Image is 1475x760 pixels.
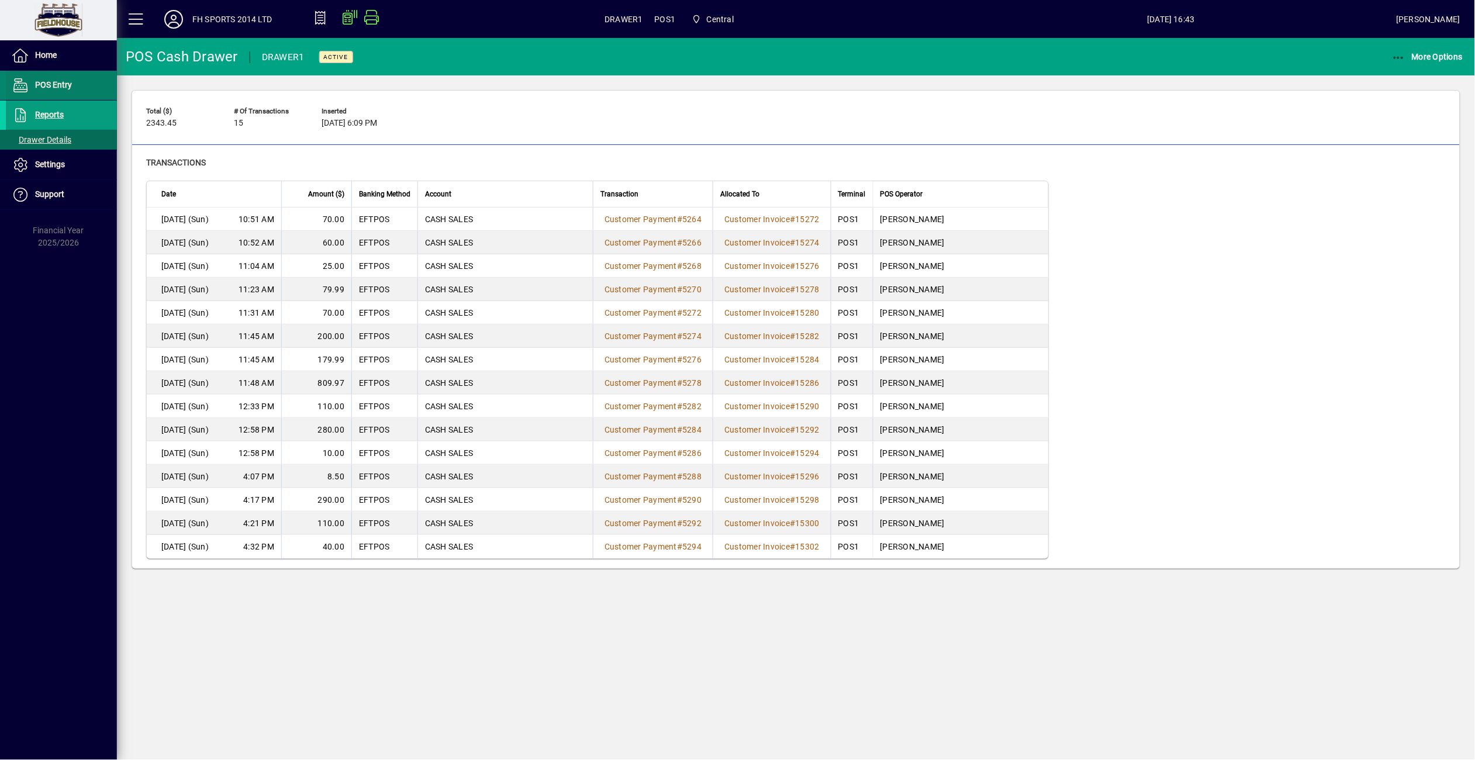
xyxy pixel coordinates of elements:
[682,402,702,411] span: 5282
[873,371,1048,395] td: [PERSON_NAME]
[724,355,790,364] span: Customer Invoice
[873,348,1048,371] td: [PERSON_NAME]
[417,208,593,231] td: CASH SALES
[161,284,209,295] span: [DATE] (Sun)
[873,512,1048,535] td: [PERSON_NAME]
[831,441,873,465] td: POS1
[790,402,795,411] span: #
[281,488,351,512] td: 290.00
[417,535,593,558] td: CASH SALES
[35,110,64,119] span: Reports
[831,512,873,535] td: POS1
[6,71,117,100] a: POS Entry
[600,260,706,272] a: Customer Payment#5268
[239,354,274,365] span: 11:45 AM
[281,535,351,558] td: 40.00
[796,448,820,458] span: 15294
[604,215,677,224] span: Customer Payment
[873,278,1048,301] td: [PERSON_NAME]
[604,378,677,388] span: Customer Payment
[796,542,820,551] span: 15302
[790,519,795,528] span: #
[161,260,209,272] span: [DATE] (Sun)
[873,231,1048,254] td: [PERSON_NAME]
[243,541,274,552] span: 4:32 PM
[604,285,677,294] span: Customer Payment
[192,10,272,29] div: FH SPORTS 2014 LTD
[724,215,790,224] span: Customer Invoice
[838,188,866,201] span: Terminal
[351,254,417,278] td: EFTPOS
[720,447,824,460] a: Customer Invoice#15294
[796,402,820,411] span: 15290
[677,331,682,341] span: #
[720,493,824,506] a: Customer Invoice#15298
[600,470,706,483] a: Customer Payment#5288
[724,238,790,247] span: Customer Invoice
[351,301,417,324] td: EFTPOS
[604,402,677,411] span: Customer Payment
[600,353,706,366] a: Customer Payment#5276
[796,238,820,247] span: 15274
[790,238,795,247] span: #
[351,512,417,535] td: EFTPOS
[790,215,795,224] span: #
[600,540,706,553] a: Customer Payment#5294
[604,425,677,434] span: Customer Payment
[234,108,304,115] span: # of Transactions
[655,10,676,29] span: POS1
[600,188,638,201] span: Transaction
[417,348,593,371] td: CASH SALES
[831,278,873,301] td: POS1
[239,330,274,342] span: 11:45 AM
[417,254,593,278] td: CASH SALES
[600,236,706,249] a: Customer Payment#5266
[600,423,706,436] a: Customer Payment#5284
[604,495,677,505] span: Customer Payment
[873,395,1048,418] td: [PERSON_NAME]
[161,517,209,529] span: [DATE] (Sun)
[6,130,117,150] a: Drawer Details
[682,355,702,364] span: 5276
[600,283,706,296] a: Customer Payment#5270
[677,285,682,294] span: #
[946,10,1397,29] span: [DATE] 16:43
[604,10,642,29] span: DRAWER1
[324,53,348,61] span: Active
[677,519,682,528] span: #
[724,519,790,528] span: Customer Invoice
[425,188,451,201] span: Account
[417,395,593,418] td: CASH SALES
[720,470,824,483] a: Customer Invoice#15296
[600,376,706,389] a: Customer Payment#5278
[831,348,873,371] td: POS1
[243,494,274,506] span: 4:17 PM
[146,158,206,167] span: Transactions
[724,448,790,458] span: Customer Invoice
[707,10,734,29] span: Central
[682,519,702,528] span: 5292
[682,238,702,247] span: 5266
[873,254,1048,278] td: [PERSON_NAME]
[720,423,824,436] a: Customer Invoice#15292
[359,188,410,201] span: Banking Method
[35,50,57,60] span: Home
[790,378,795,388] span: #
[720,213,824,226] a: Customer Invoice#15272
[281,254,351,278] td: 25.00
[161,354,209,365] span: [DATE] (Sun)
[796,261,820,271] span: 15276
[35,189,64,199] span: Support
[724,331,790,341] span: Customer Invoice
[790,355,795,364] span: #
[682,448,702,458] span: 5286
[831,418,873,441] td: POS1
[831,254,873,278] td: POS1
[126,47,238,66] div: POS Cash Drawer
[351,488,417,512] td: EFTPOS
[720,306,824,319] a: Customer Invoice#15280
[796,308,820,317] span: 15280
[417,512,593,535] td: CASH SALES
[724,425,790,434] span: Customer Invoice
[239,447,274,459] span: 12:58 PM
